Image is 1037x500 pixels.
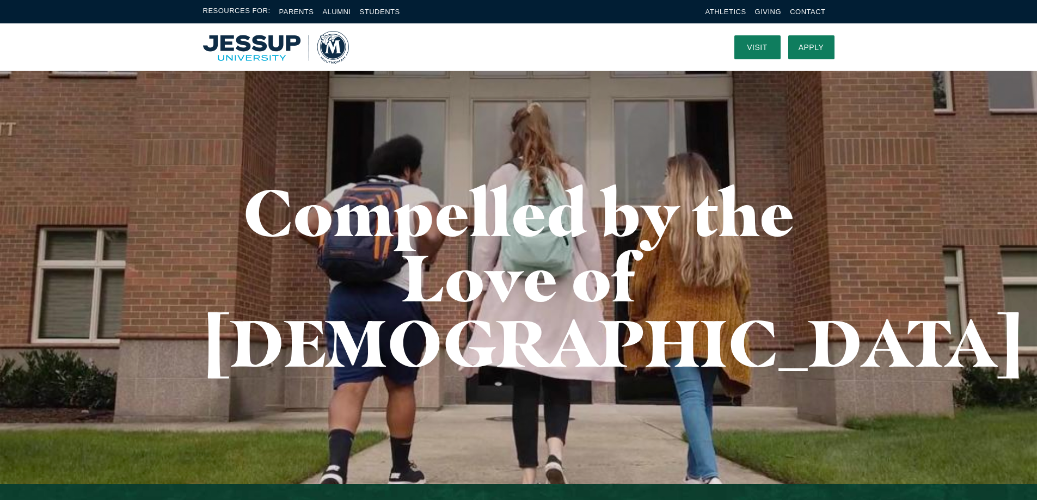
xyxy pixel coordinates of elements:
[734,35,781,59] a: Visit
[360,8,400,16] a: Students
[788,35,834,59] a: Apply
[705,8,746,16] a: Athletics
[279,8,314,16] a: Parents
[203,31,349,64] a: Home
[755,8,782,16] a: Giving
[203,31,349,64] img: Multnomah University Logo
[790,8,825,16] a: Contact
[203,5,271,18] span: Resources For:
[322,8,351,16] a: Alumni
[203,180,834,375] h1: Compelled by the Love of [DEMOGRAPHIC_DATA]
